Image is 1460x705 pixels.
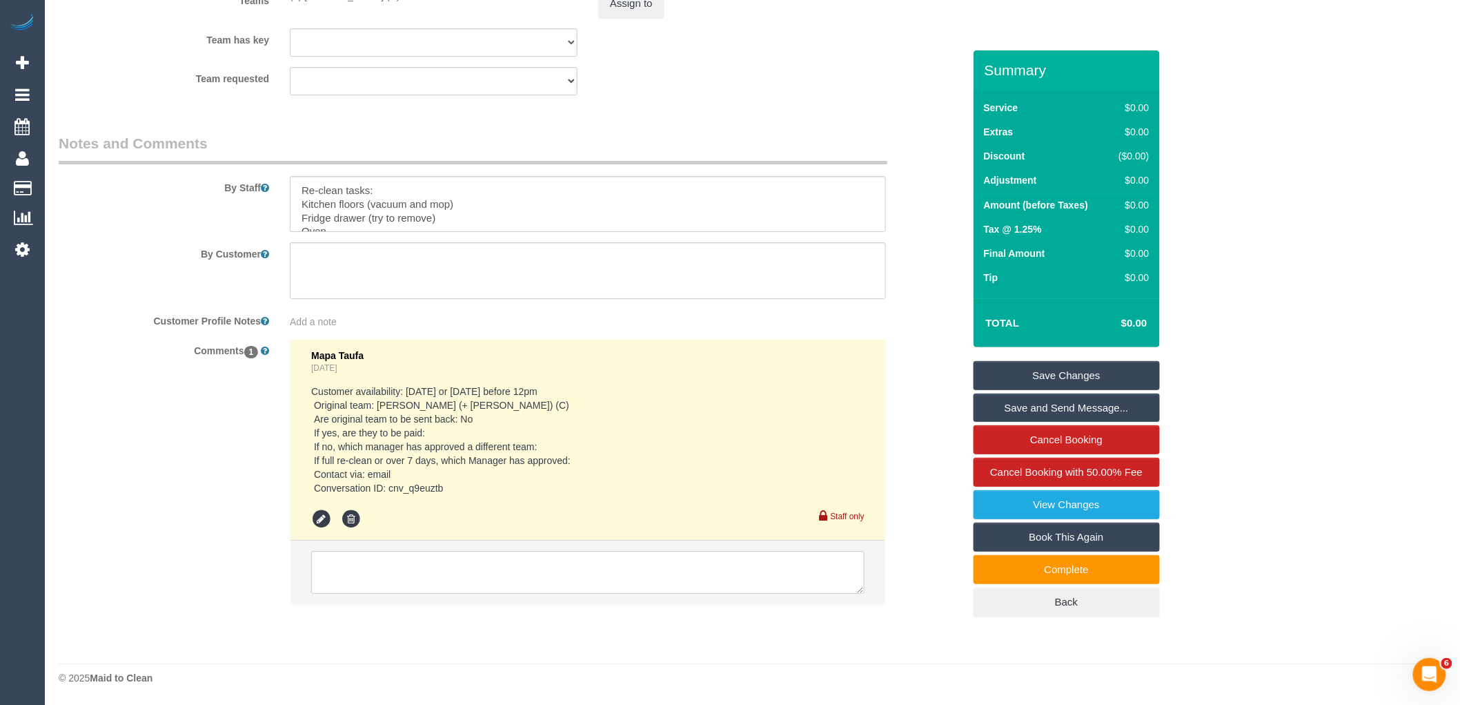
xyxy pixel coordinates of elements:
strong: Maid to Clean [90,673,152,684]
a: Cancel Booking with 50.00% Fee [974,458,1160,487]
label: Comments [48,339,279,358]
div: $0.00 [1113,125,1150,139]
h4: $0.00 [1080,318,1147,329]
a: Cancel Booking [974,425,1160,454]
h3: Summary [985,62,1153,78]
a: View Changes [974,490,1160,519]
div: $0.00 [1113,247,1150,260]
span: Add a note [290,316,337,327]
div: $0.00 [1113,173,1150,187]
label: Final Amount [984,247,1045,260]
a: [DATE] [311,363,337,373]
span: 1 [244,346,259,358]
legend: Notes and Comments [59,133,887,164]
div: ($0.00) [1113,149,1150,163]
img: Automaid Logo [8,14,36,33]
label: By Staff [48,176,279,195]
label: Extras [984,125,1014,139]
a: Save and Send Message... [974,394,1160,423]
a: Back [974,588,1160,617]
span: Cancel Booking with 50.00% Fee [990,466,1143,478]
label: Discount [984,149,1025,163]
label: Tip [984,271,998,284]
div: $0.00 [1113,222,1150,236]
iframe: Intercom live chat [1413,658,1446,691]
label: Team requested [48,67,279,86]
span: 6 [1441,658,1452,669]
label: Adjustment [984,173,1037,187]
label: Tax @ 1.25% [984,222,1042,236]
label: Customer Profile Notes [48,309,279,328]
a: Complete [974,555,1160,584]
div: © 2025 [59,671,1446,685]
pre: Customer availability: [DATE] or [DATE] before 12pm Original team: [PERSON_NAME] (+ [PERSON_NAME]... [311,385,865,495]
span: Mapa Taufa [311,350,364,361]
label: Team has key [48,28,279,47]
a: Save Changes [974,361,1160,390]
label: By Customer [48,242,279,261]
div: $0.00 [1113,101,1150,115]
label: Amount (before Taxes) [984,198,1088,212]
a: Book This Again [974,523,1160,552]
div: $0.00 [1113,271,1150,284]
small: Staff only [831,512,865,521]
label: Service [984,101,1018,115]
div: $0.00 [1113,198,1150,212]
strong: Total [986,317,1020,329]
